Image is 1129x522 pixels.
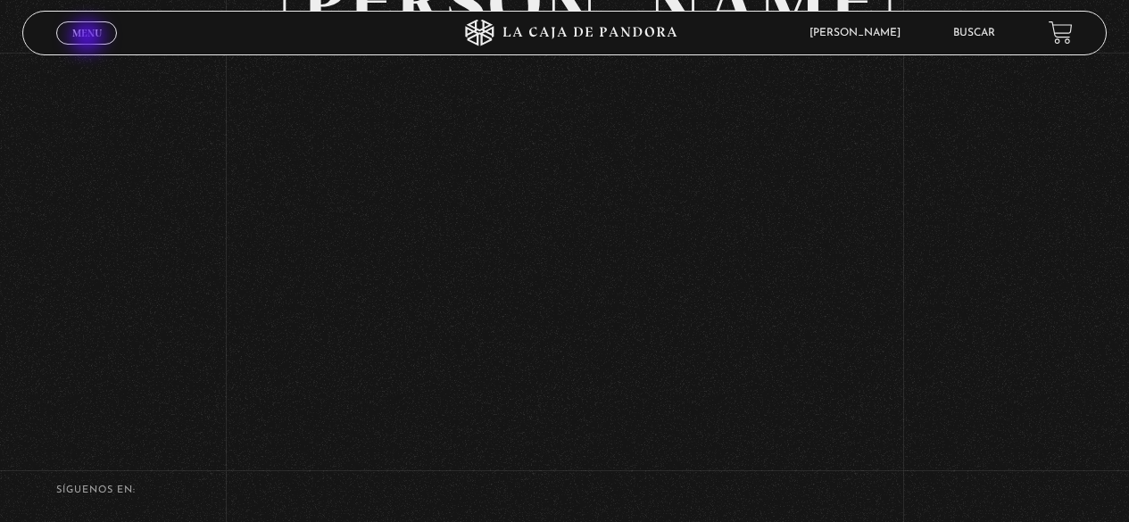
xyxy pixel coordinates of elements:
a: View your shopping cart [1049,21,1073,45]
span: Menu [72,28,102,38]
h4: SÍguenos en: [56,485,1073,495]
a: Buscar [953,28,995,38]
span: [PERSON_NAME] [801,28,918,38]
span: Cerrar [66,42,108,54]
iframe: Dailymotion video player – MARIA GABRIELA PROGRAMA [283,70,846,387]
